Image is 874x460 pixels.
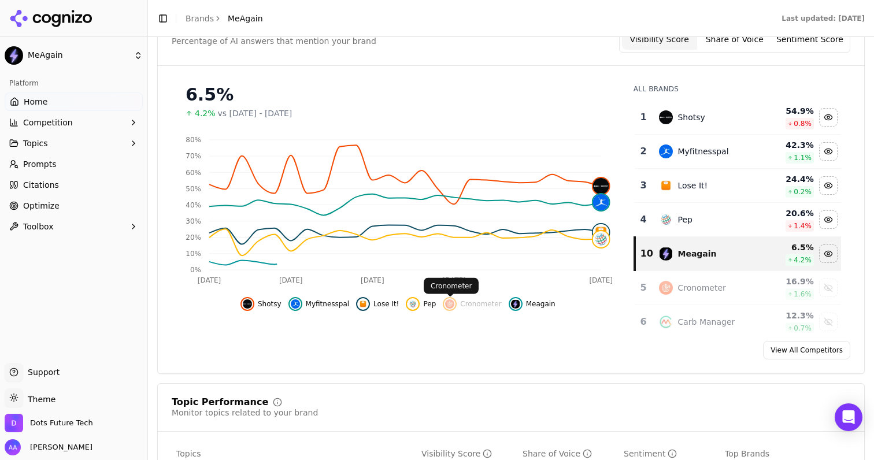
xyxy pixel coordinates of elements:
[523,448,592,459] div: Share of Voice
[589,276,613,284] tspan: [DATE]
[677,214,692,225] div: Pep
[172,407,318,418] div: Monitor topics related to your brand
[373,299,399,309] span: Lose It!
[677,316,735,328] div: Carb Manager
[677,112,705,123] div: Shotsy
[819,313,838,331] button: Show carb manager data
[288,297,350,311] button: Hide myfitnesspal data
[423,299,436,309] span: Pep
[819,142,838,161] button: Hide myfitnesspal data
[659,213,673,227] img: pep
[228,13,263,24] span: MeAgain
[640,247,648,261] div: 10
[23,117,73,128] span: Competition
[445,299,454,309] img: cronometer
[186,152,201,160] tspan: 70%
[639,179,648,192] div: 3
[186,201,201,209] tspan: 40%
[639,281,648,295] div: 5
[593,194,609,210] img: myfitnesspal
[258,299,282,309] span: Shotsy
[659,315,673,329] img: carb manager
[593,231,609,247] img: pep
[697,29,772,50] button: Share of Voice
[677,146,728,157] div: Myfitnesspal
[819,108,838,127] button: Hide shotsy data
[639,144,648,158] div: 2
[186,169,201,177] tspan: 60%
[23,221,54,232] span: Toolbox
[761,276,814,287] div: 16.9 %
[761,173,814,185] div: 24.4 %
[5,439,92,455] button: Open user button
[659,110,673,124] img: shotsy
[361,276,384,284] tspan: [DATE]
[5,113,143,132] button: Competition
[772,29,847,50] button: Sentiment Score
[186,185,201,193] tspan: 50%
[186,13,263,24] nav: breadcrumb
[240,297,282,311] button: Hide shotsy data
[794,153,812,162] span: 1.1 %
[186,136,201,144] tspan: 80%
[5,414,93,432] button: Open organization switcher
[186,84,610,105] div: 6.5%
[172,398,268,407] div: Topic Performance
[659,247,673,261] img: meagain
[406,297,436,311] button: Hide pep data
[5,74,143,92] div: Platform
[218,107,292,119] span: vs [DATE] - [DATE]
[624,448,677,459] div: Sentiment
[593,224,609,240] img: lose it!
[356,297,399,311] button: Hide lose it! data
[291,299,300,309] img: myfitnesspal
[28,50,129,61] span: MeAgain
[23,138,48,149] span: Topics
[659,281,673,295] img: cronometer
[794,119,812,128] span: 0.8 %
[639,110,648,124] div: 1
[635,237,841,271] tr: 10meagainMeagain6.5%4.2%Hide meagain data
[761,139,814,151] div: 42.3 %
[593,178,609,194] img: shotsy
[23,179,59,191] span: Citations
[186,14,214,23] a: Brands
[526,299,555,309] span: Meagain
[442,276,466,284] tspan: [DATE]
[761,207,814,219] div: 20.6 %
[659,179,673,192] img: lose it!
[794,324,812,333] span: 0.7 %
[835,403,862,431] div: Open Intercom Messenger
[5,196,143,215] a: Optimize
[23,395,55,404] span: Theme
[5,46,23,65] img: MeAgain
[677,248,716,259] div: Meagain
[243,299,252,309] img: shotsy
[761,310,814,321] div: 12.3 %
[819,279,838,297] button: Show cronometer data
[794,255,812,265] span: 4.2 %
[23,158,57,170] span: Prompts
[176,448,201,459] span: Topics
[5,217,143,236] button: Toolbox
[761,105,814,117] div: 54.9 %
[782,14,865,23] div: Last updated: [DATE]
[5,155,143,173] a: Prompts
[677,282,725,294] div: Cronometer
[5,414,23,432] img: Dots Future Tech
[511,299,520,309] img: meagain
[190,266,201,274] tspan: 0%
[195,107,216,119] span: 4.2%
[622,29,697,50] button: Visibility Score
[431,281,472,291] p: Cronometer
[358,299,368,309] img: lose it!
[794,187,812,196] span: 0.2 %
[5,92,143,111] a: Home
[635,101,841,135] tr: 1shotsyShotsy54.9%0.8%Hide shotsy data
[186,217,201,225] tspan: 30%
[186,250,201,258] tspan: 10%
[634,84,841,94] div: All Brands
[794,221,812,231] span: 1.4 %
[306,299,350,309] span: Myfitnesspal
[23,200,60,212] span: Optimize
